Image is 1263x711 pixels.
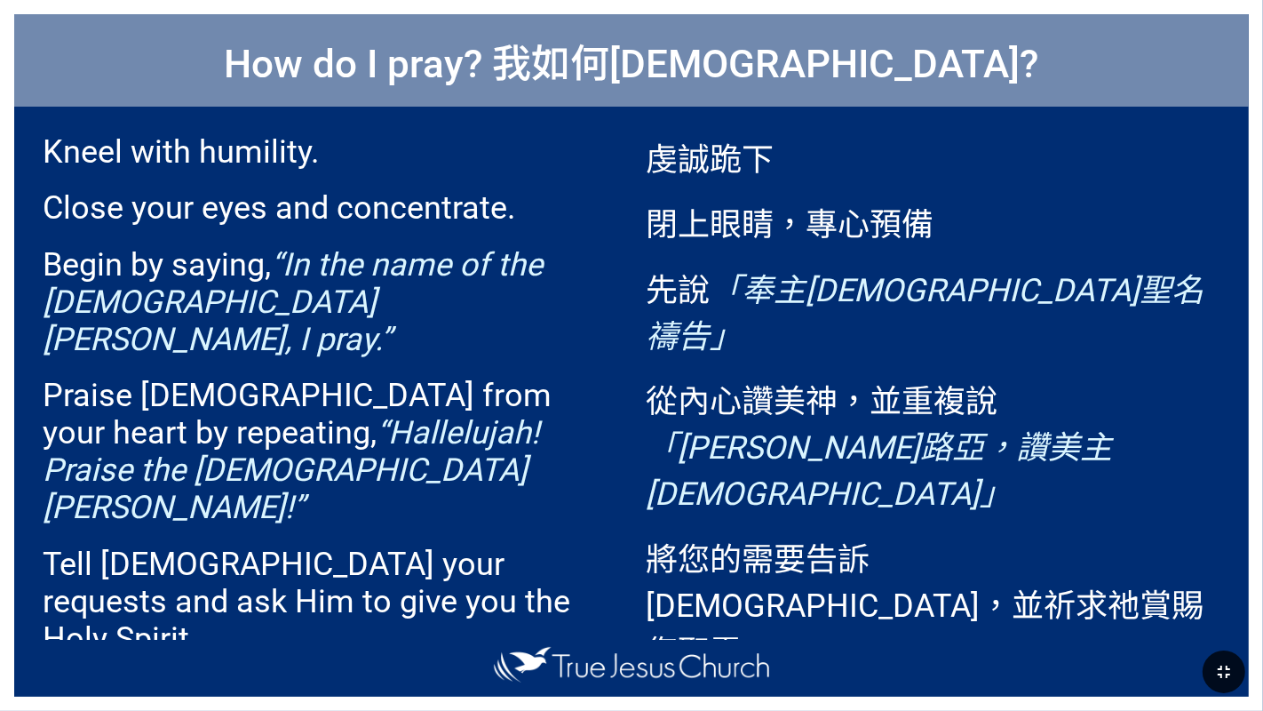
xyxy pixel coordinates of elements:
em: 「[PERSON_NAME]路亞，讚美主[DEMOGRAPHIC_DATA]」 [646,429,1112,513]
p: 將您的需要告訴[DEMOGRAPHIC_DATA]，並祈求祂賞賜您聖靈 [646,533,1220,672]
p: 閉上眼睛，專心預備 [646,198,1220,244]
p: Close your eyes and concentrate. [43,189,617,227]
p: 先說 [646,264,1220,356]
p: Tell [DEMOGRAPHIC_DATA] your requests and ask Him to give you the Holy Spirit. [43,546,617,658]
em: “In the name of the [DEMOGRAPHIC_DATA][PERSON_NAME], I pray.” [43,246,543,358]
em: 「奉主[DEMOGRAPHIC_DATA]聖名禱告」 [646,272,1203,355]
h1: How do I pray? 我如何[DEMOGRAPHIC_DATA]? [14,14,1249,107]
p: Kneel with humility. [43,133,617,171]
p: 從內心讚美神，並重複說 [646,375,1220,514]
em: “Hallelujah! Praise the [DEMOGRAPHIC_DATA][PERSON_NAME]!” [43,414,539,526]
p: Praise [DEMOGRAPHIC_DATA] from your heart by repeating, [43,377,617,526]
p: 虔誠跪下 [646,133,1220,180]
p: Begin by saying, [43,246,617,358]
